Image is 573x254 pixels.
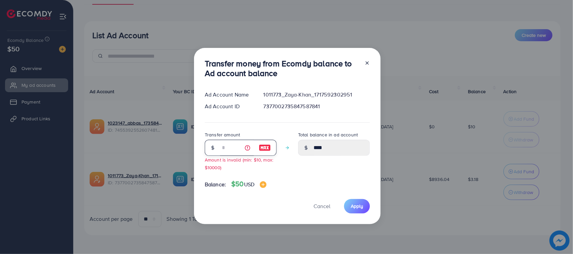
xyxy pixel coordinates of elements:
button: Cancel [305,199,339,213]
div: 1011773_Zaya-Khan_1717592302951 [258,91,375,99]
img: image [260,181,267,188]
button: Apply [344,199,370,213]
label: Total balance in ad account [298,131,358,138]
span: USD [244,181,254,188]
span: Cancel [314,202,330,210]
div: Ad Account Name [199,91,258,99]
small: Amount is invalid (min: $10, max: $10000) [205,156,273,171]
h3: Transfer money from Ecomdy balance to Ad account balance [205,59,359,78]
h4: $50 [231,180,267,188]
label: Transfer amount [205,131,240,138]
img: image [259,144,271,152]
div: Ad Account ID [199,103,258,110]
span: Apply [351,203,363,209]
div: 7377002735847587841 [258,103,375,110]
span: Balance: [205,181,226,188]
